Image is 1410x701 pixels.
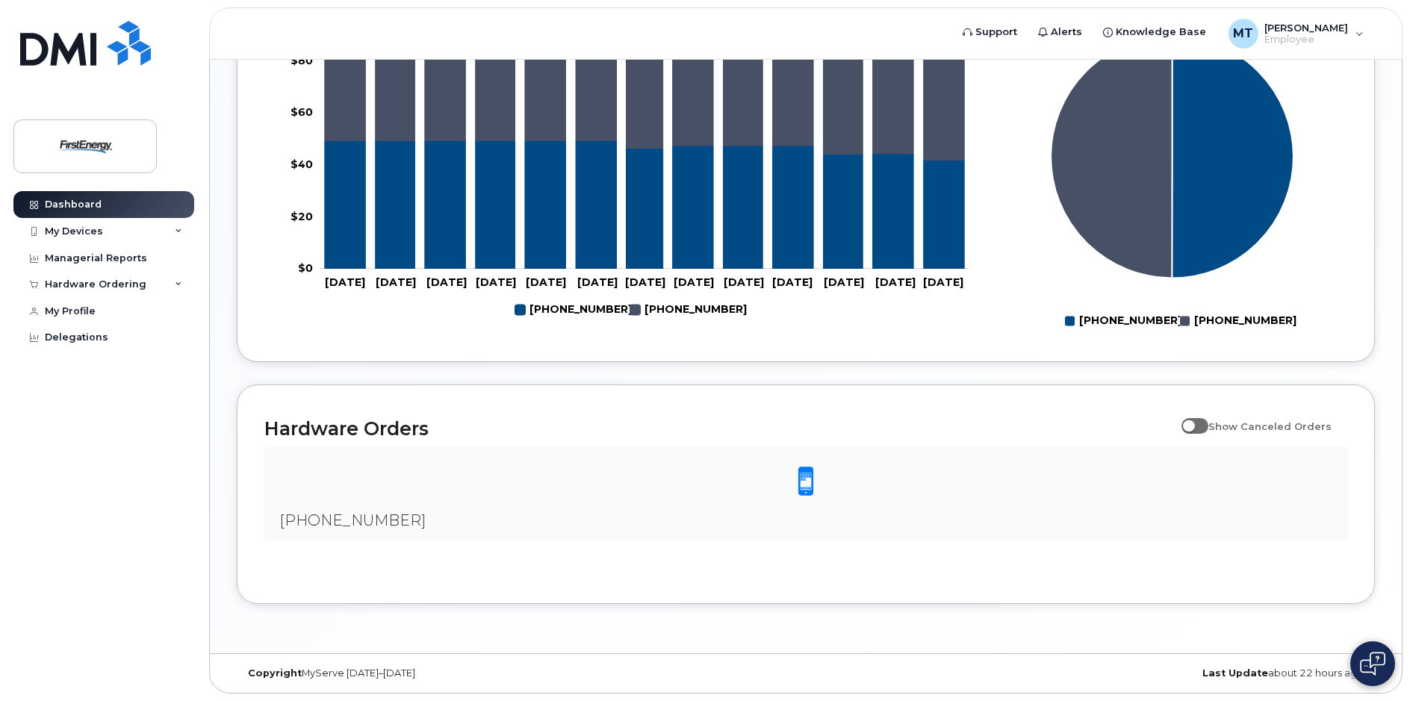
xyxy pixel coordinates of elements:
tspan: [DATE] [476,275,516,289]
span: Show Canceled Orders [1208,420,1332,432]
g: Chart [283,1,969,323]
h2: Hardware Orders [264,417,1174,440]
tspan: [DATE] [376,275,416,289]
g: 330-501-1078 [515,297,632,323]
tspan: [DATE] [625,275,665,289]
g: 330-810-5299 [325,12,964,160]
span: Employee [1264,34,1348,46]
img: Open chat [1360,652,1385,676]
g: Chart [1051,36,1296,334]
a: Support [952,17,1028,47]
tspan: [DATE] [426,275,467,289]
tspan: $80 [291,54,313,67]
g: Series [1051,36,1293,278]
span: MT [1233,25,1253,43]
tspan: [DATE] [923,275,963,289]
div: Markulin, Timothy D [1218,19,1374,49]
a: Knowledge Base [1093,17,1217,47]
span: [PERSON_NAME] [1264,22,1348,34]
tspan: [DATE] [875,275,916,289]
a: Alerts [1028,17,1093,47]
tspan: $60 [291,105,313,119]
tspan: [DATE] [526,275,566,289]
g: 330-501-1078 [325,140,964,269]
tspan: $0 [298,261,313,275]
div: MyServe [DATE]–[DATE] [237,667,616,679]
tspan: [DATE] [325,275,365,289]
strong: Copyright [248,667,302,679]
span: Support [975,25,1017,40]
input: Show Canceled Orders [1181,412,1193,424]
tspan: [DATE] [577,275,618,289]
tspan: [DATE] [724,275,764,289]
strong: Last Update [1202,667,1268,679]
span: [PHONE_NUMBER] [279,511,426,529]
span: Knowledge Base [1116,25,1206,40]
tspan: $40 [291,158,313,171]
tspan: [DATE] [772,275,813,289]
g: Legend [515,297,747,323]
span: Alerts [1051,25,1082,40]
g: Legend [1065,308,1296,334]
tspan: [DATE] [824,275,864,289]
tspan: [DATE] [674,275,714,289]
tspan: $20 [291,210,313,223]
g: 330-810-5299 [630,297,747,323]
div: about 22 hours ago [996,667,1375,679]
